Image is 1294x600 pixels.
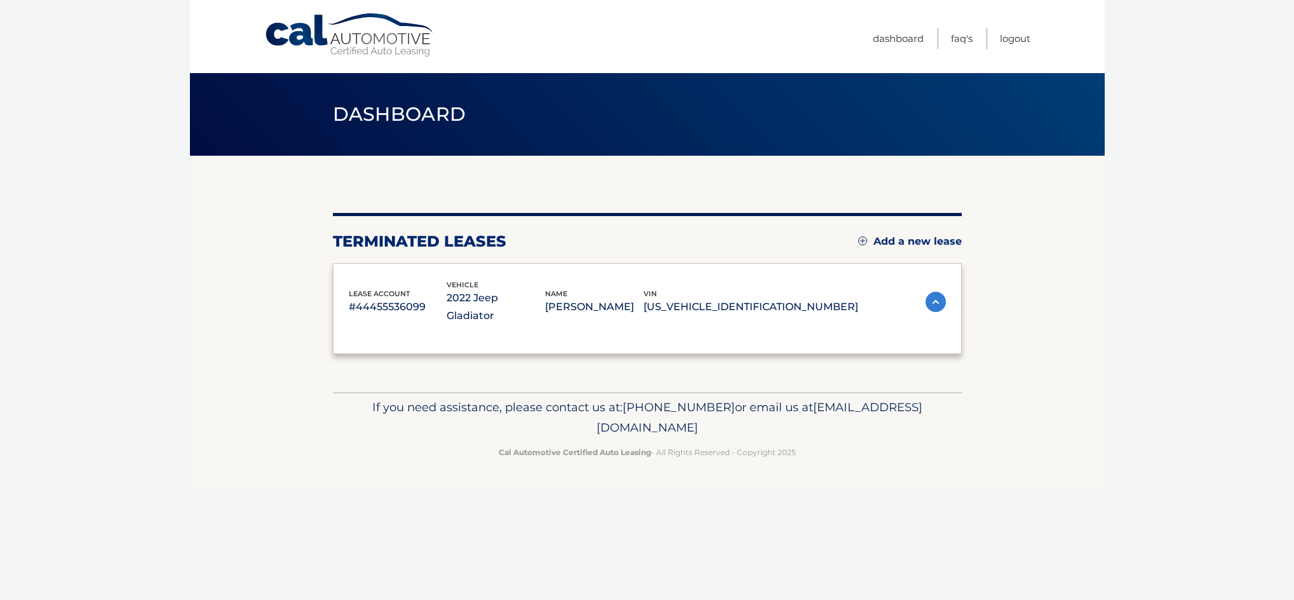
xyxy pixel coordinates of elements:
[499,447,651,457] strong: Cal Automotive Certified Auto Leasing
[545,298,644,316] p: [PERSON_NAME]
[951,28,973,49] a: FAQ's
[341,397,954,438] p: If you need assistance, please contact us at: or email us at
[349,298,447,316] p: #44455536099
[349,289,410,298] span: lease account
[1000,28,1030,49] a: Logout
[264,13,436,58] a: Cal Automotive
[333,232,506,251] h2: terminated leases
[447,280,478,289] span: vehicle
[873,28,924,49] a: Dashboard
[926,292,946,312] img: accordion-active.svg
[341,446,954,459] p: - All Rights Reserved - Copyright 2025
[447,289,545,325] p: 2022 Jeep Gladiator
[858,235,962,248] a: Add a new lease
[644,289,657,298] span: vin
[644,298,858,316] p: [US_VEHICLE_IDENTIFICATION_NUMBER]
[623,400,735,414] span: [PHONE_NUMBER]
[333,102,466,126] span: Dashboard
[545,289,567,298] span: name
[858,236,867,245] img: add.svg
